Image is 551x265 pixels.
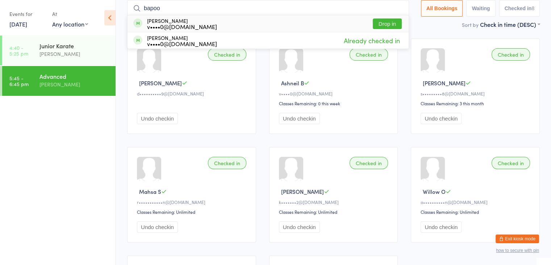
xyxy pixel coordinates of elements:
div: Classes Remaining: Unlimited [137,209,249,215]
div: k•••••••2@[DOMAIN_NAME] [279,199,391,205]
span: [PERSON_NAME] [139,79,182,87]
div: d••••••••••9@[DOMAIN_NAME] [137,90,249,97]
div: [PERSON_NAME] [39,80,109,89]
div: Classes Remaining: 3 this month [421,100,532,106]
div: Events for [9,8,45,20]
div: At [52,8,88,20]
div: Checked in [350,157,388,169]
button: Undo checkin [279,113,320,124]
div: Checked in [208,48,246,61]
div: Check in time (DESC) [480,20,540,28]
a: 5:45 -6:45 pmAdvanced[PERSON_NAME] [2,66,116,96]
div: v••••0@[DOMAIN_NAME] [279,90,391,97]
div: [PERSON_NAME] [147,35,217,46]
button: how to secure with pin [496,248,539,253]
div: Checked in [492,157,530,169]
div: Junior Karate [39,42,109,50]
button: Undo checkin [421,221,462,233]
button: Exit kiosk mode [496,235,539,243]
time: 4:40 - 5:25 pm [9,45,28,56]
button: Drop in [373,19,402,29]
div: Classes Remaining: 0 this week [279,100,391,106]
button: Undo checkin [137,221,178,233]
span: Mahsa S [139,188,161,195]
button: Undo checkin [421,113,462,124]
div: Checked in [208,157,246,169]
div: Checked in [350,48,388,61]
button: Undo checkin [279,221,320,233]
div: Any location [52,20,88,28]
span: [PERSON_NAME] [281,188,324,195]
div: v••••0@[DOMAIN_NAME] [147,24,217,29]
span: Willow O [423,188,446,195]
span: Already checked in [342,34,402,47]
div: Classes Remaining: Unlimited [279,209,391,215]
div: r•••••••••••n@[DOMAIN_NAME] [137,199,249,205]
div: Checked in [492,48,530,61]
time: 5:45 - 6:45 pm [9,75,29,87]
button: Undo checkin [137,113,178,124]
a: [DATE] [9,20,27,28]
div: [PERSON_NAME] [39,50,109,58]
label: Sort by [462,21,479,28]
span: [PERSON_NAME] [423,79,466,87]
a: 4:40 -5:25 pmJunior Karate[PERSON_NAME] [2,36,116,65]
div: a••••••••••n@[DOMAIN_NAME] [421,199,532,205]
div: s•••••••••8@[DOMAIN_NAME] [421,90,532,97]
div: [PERSON_NAME] [147,18,217,29]
span: Ashneil B [281,79,304,87]
div: Classes Remaining: Unlimited [421,209,532,215]
div: v••••0@[DOMAIN_NAME] [147,41,217,46]
div: 8 [531,5,534,11]
div: Advanced [39,72,109,80]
